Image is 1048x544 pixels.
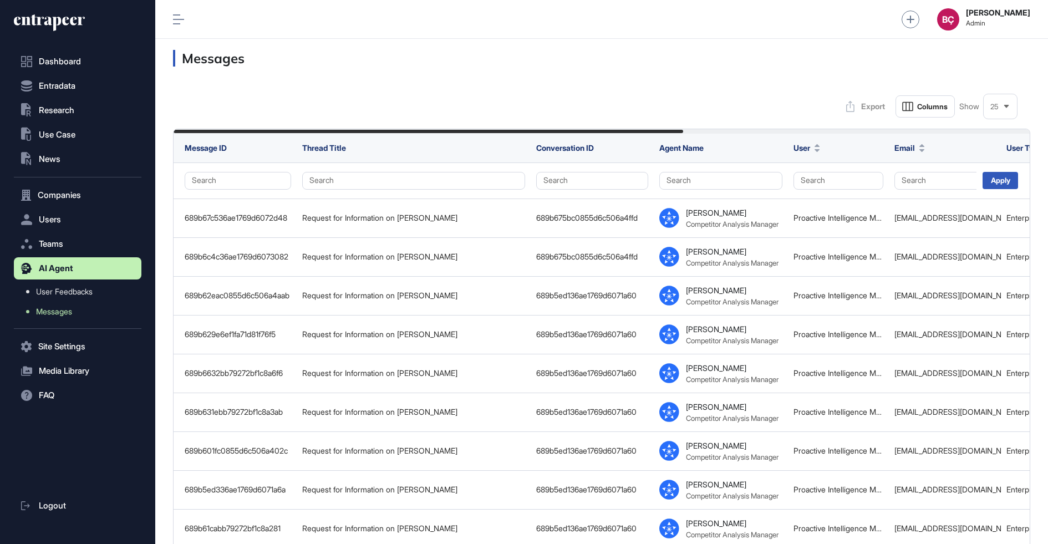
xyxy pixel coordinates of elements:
div: [PERSON_NAME] [686,286,746,295]
div: Request for Information on [PERSON_NAME] [302,485,525,494]
div: 689b631ebb79272bf1c8a3ab [185,408,291,416]
span: User [793,142,810,154]
span: Research [39,106,74,115]
a: Proactive Intelligence Manager Proactive Manager [793,329,967,339]
button: Research [14,99,141,121]
span: Dashboard [39,57,81,66]
div: [EMAIL_ADDRESS][DOMAIN_NAME] [894,524,995,533]
button: BÇ [937,8,959,30]
a: Proactive Intelligence Manager Proactive Manager [793,523,967,533]
div: 689b675bc0855d6c506a4ffd [536,213,648,222]
div: 689b5ed136ae1769d6071a60 [536,408,648,416]
div: 689b6632bb79272bf1c8a6f6 [185,369,291,378]
strong: [PERSON_NAME] [966,8,1030,17]
button: News [14,148,141,170]
div: 689b5ed136ae1769d6071a60 [536,291,648,300]
span: Users [39,215,61,224]
button: Search [894,172,995,190]
span: Site Settings [38,342,85,351]
a: Proactive Intelligence Manager Proactive Manager [793,485,967,494]
div: Request for Information on [PERSON_NAME] [302,330,525,339]
div: [EMAIL_ADDRESS][DOMAIN_NAME] [894,485,995,494]
div: [EMAIL_ADDRESS][DOMAIN_NAME] [894,369,995,378]
div: Request for Information on [PERSON_NAME] [302,252,525,261]
a: Dashboard [14,50,141,73]
button: Search [793,172,883,190]
span: Thread Title [302,143,346,152]
div: [PERSON_NAME] [686,247,746,256]
div: 689b67c536ae1769d6072d48 [185,213,291,222]
span: Entradata [39,82,75,90]
div: [PERSON_NAME] [686,480,746,489]
div: [EMAIL_ADDRESS][DOMAIN_NAME] [894,446,995,455]
button: User [793,142,820,154]
div: Competitor Analysis Manager [686,530,779,539]
span: User Feedbacks [36,287,93,296]
button: FAQ [14,384,141,406]
span: AI Agent [39,264,73,273]
button: Site Settings [14,335,141,358]
div: 689b675bc0855d6c506a4ffd [536,252,648,261]
div: Competitor Analysis Manager [686,336,779,345]
button: Search [185,172,291,190]
div: Competitor Analysis Manager [686,220,779,228]
div: [PERSON_NAME] [686,518,746,528]
div: [PERSON_NAME] [686,402,746,411]
div: Competitor Analysis Manager [686,375,779,384]
span: FAQ [39,391,54,400]
span: News [39,155,60,164]
a: Proactive Intelligence Manager Proactive Manager [793,407,967,416]
span: Logout [39,501,66,510]
span: Message ID [185,143,227,152]
div: 689b601fc0855d6c506a402c [185,446,291,455]
button: Use Case [14,124,141,146]
div: [EMAIL_ADDRESS][DOMAIN_NAME] [894,291,995,300]
div: Request for Information on [PERSON_NAME] [302,369,525,378]
span: 25 [990,103,999,111]
span: Companies [38,191,81,200]
span: Conversation ID [536,143,594,152]
div: 689b629e6ef1fa71d81f76f5 [185,330,291,339]
button: Teams [14,233,141,255]
div: Competitor Analysis Manager [686,453,779,461]
span: Agent Name [659,143,704,152]
button: Search [302,172,525,190]
button: Search [659,172,782,190]
div: Request for Information on [PERSON_NAME] [302,408,525,416]
div: Request for Information on [PERSON_NAME] [302,524,525,533]
a: Proactive Intelligence Manager Proactive Manager [793,446,967,455]
div: [PERSON_NAME] [686,441,746,450]
div: 689b5ed136ae1769d6071a60 [536,446,648,455]
span: Teams [39,240,63,248]
span: Admin [966,19,1030,27]
div: 689b5ed336ae1769d6071a6a [185,485,291,494]
a: Proactive Intelligence Manager Proactive Manager [793,252,967,261]
div: Request for Information on [PERSON_NAME] [302,446,525,455]
div: 689b62eac0855d6c506a4aab [185,291,291,300]
span: Messages [36,307,72,316]
button: Media Library [14,360,141,382]
div: [EMAIL_ADDRESS][DOMAIN_NAME] [894,213,995,222]
span: Show [959,102,979,111]
div: [PERSON_NAME] [686,208,746,217]
div: [PERSON_NAME] [686,324,746,334]
div: Competitor Analysis Manager [686,297,779,306]
button: AI Agent [14,257,141,279]
div: Competitor Analysis Manager [686,258,779,267]
div: [EMAIL_ADDRESS][DOMAIN_NAME] [894,252,995,261]
div: [EMAIL_ADDRESS][DOMAIN_NAME] [894,408,995,416]
div: 689b5ed136ae1769d6071a60 [536,369,648,378]
a: Proactive Intelligence Manager Proactive Manager [793,368,967,378]
div: 689b6c4c36ae1769d6073082 [185,252,291,261]
span: Use Case [39,130,75,139]
div: Request for Information on [PERSON_NAME] [302,291,525,300]
h3: Messages [173,50,1030,67]
a: Proactive Intelligence Manager Proactive Manager [793,291,967,300]
button: Entradata [14,75,141,97]
span: User Type [1006,142,1042,154]
button: Export [840,95,891,118]
button: Users [14,209,141,231]
span: Media Library [39,367,89,375]
div: 689b5ed136ae1769d6071a60 [536,330,648,339]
